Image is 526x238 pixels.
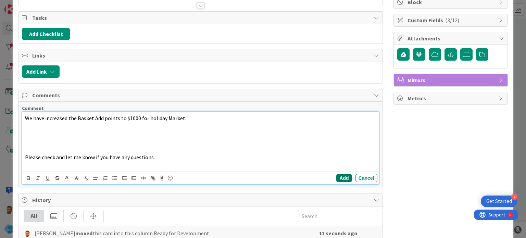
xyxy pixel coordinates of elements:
span: Metrics [408,94,495,102]
span: Links [32,51,370,60]
span: ( 3/12 ) [445,17,459,24]
div: All [24,210,44,222]
button: Add Checklist [22,28,70,40]
div: Open Get Started checklist, remaining modules: 4 [481,196,517,207]
span: Support [14,1,31,9]
b: 11 seconds ago [319,230,358,237]
span: Please check and let me know if you have any questions. [25,154,155,161]
div: 6 [36,3,37,8]
span: History [32,196,370,204]
span: Mirrors [408,76,495,84]
button: Cancel [355,174,377,182]
input: Search... [298,210,377,222]
span: Comments [32,91,370,99]
span: Comment [22,105,44,111]
button: Add Link [22,65,60,78]
div: Get Started [486,198,512,205]
span: Attachments [408,34,495,42]
img: AS [24,230,31,237]
span: Custom Fields [408,16,495,24]
b: moved [75,230,92,237]
span: We have increased the Basket Add points to $1000 for holiday Market. [25,115,186,122]
button: Add [336,174,352,182]
div: 4 [511,194,517,200]
span: Tasks [32,14,370,22]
